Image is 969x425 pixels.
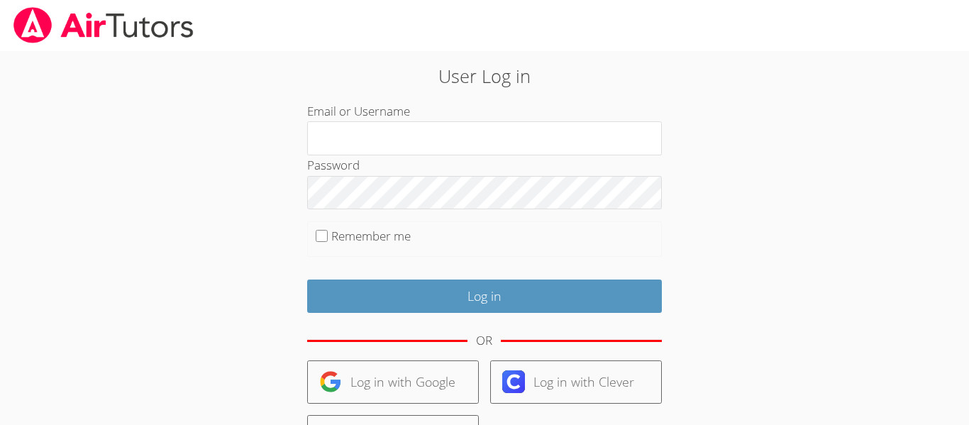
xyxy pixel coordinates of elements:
a: Log in with Clever [490,360,662,404]
img: google-logo-50288ca7cdecda66e5e0955fdab243c47b7ad437acaf1139b6f446037453330a.svg [319,370,342,393]
input: Log in [307,280,662,313]
img: airtutors_banner-c4298cdbf04f3fff15de1276eac7730deb9818008684d7c2e4769d2f7ddbe033.png [12,7,195,43]
label: Remember me [331,228,411,244]
label: Password [307,157,360,173]
div: OR [476,331,492,351]
a: Log in with Google [307,360,479,404]
label: Email or Username [307,103,410,119]
img: clever-logo-6eab21bc6e7a338710f1a6ff85c0baf02591cd810cc4098c63d3a4b26e2feb20.svg [502,370,525,393]
h2: User Log in [223,62,746,89]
